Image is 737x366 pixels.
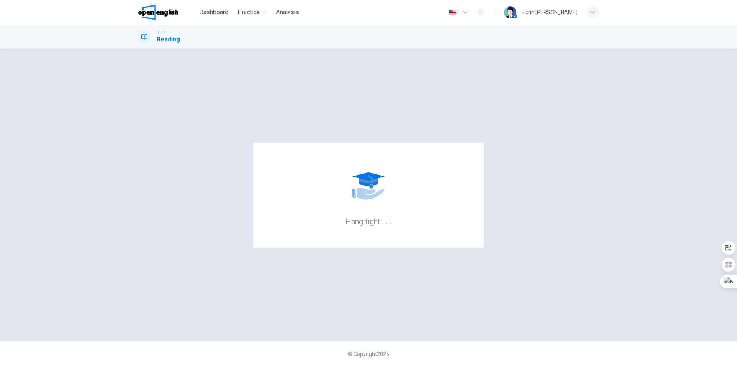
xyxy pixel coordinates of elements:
[138,5,196,20] a: OpenEnglish logo
[138,5,178,20] img: OpenEnglish logo
[157,35,180,44] h1: Reading
[273,5,302,19] button: Analysis
[345,216,392,226] h6: Hang tight
[522,8,577,17] div: Ecrin [PERSON_NAME]
[382,214,384,227] h6: .
[385,214,388,227] h6: .
[196,5,231,19] button: Dashboard
[448,10,458,15] img: en
[157,30,165,35] span: IELTS
[235,5,270,19] button: Practice
[238,8,260,17] span: Practice
[199,8,228,17] span: Dashboard
[276,8,299,17] span: Analysis
[504,6,516,18] img: Profile picture
[389,214,392,227] h6: .
[348,351,389,357] span: © Copyright 2025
